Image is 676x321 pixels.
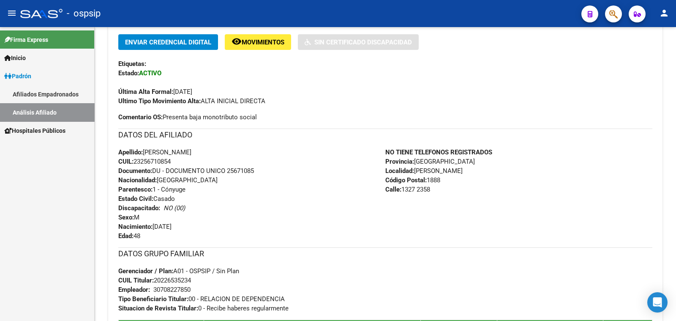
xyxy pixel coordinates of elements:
h3: DATOS GRUPO FAMILIAR [118,248,652,260]
strong: Empleador: [118,286,150,294]
strong: Código Postal: [385,176,427,184]
strong: Nacionalidad: [118,176,157,184]
strong: CUIL Titular: [118,277,154,284]
mat-icon: remove_red_eye [232,36,242,47]
span: Enviar Credencial Digital [125,38,211,46]
span: 23256710854 [118,158,171,165]
strong: Apellido: [118,148,143,156]
span: DU - DOCUMENTO UNICO 25671085 [118,167,254,175]
strong: Discapacitado: [118,204,160,212]
span: M [118,214,139,221]
span: [DATE] [118,223,172,230]
button: Enviar Credencial Digital [118,34,218,50]
div: 30708227850 [153,285,191,294]
strong: Nacimiento: [118,223,153,230]
strong: NO TIENE TELEFONOS REGISTRADOS [385,148,492,156]
strong: Localidad: [385,167,414,175]
button: Movimientos [225,34,291,50]
span: [GEOGRAPHIC_DATA] [118,176,218,184]
strong: ACTIVO [139,69,161,77]
strong: Etiquetas: [118,60,146,68]
span: - ospsip [67,4,101,23]
strong: Estado Civil: [118,195,153,203]
strong: Edad: [118,232,134,240]
span: 1327 2358 [385,186,430,193]
span: Sin Certificado Discapacidad [314,38,412,46]
strong: Tipo Beneficiario Titular: [118,295,188,303]
strong: Provincia: [385,158,414,165]
span: [DATE] [118,88,192,96]
span: [GEOGRAPHIC_DATA] [385,158,475,165]
span: ALTA INICIAL DIRECTA [118,97,265,105]
strong: CUIL: [118,158,134,165]
span: Inicio [4,53,26,63]
strong: Comentario OS: [118,113,163,121]
mat-icon: person [659,8,669,18]
span: [PERSON_NAME] [118,148,191,156]
span: Padrón [4,71,31,81]
strong: Última Alta Formal: [118,88,173,96]
strong: Parentesco: [118,186,153,193]
span: Presenta baja monotributo social [118,112,257,122]
span: [PERSON_NAME] [385,167,463,175]
span: 48 [118,232,140,240]
strong: Documento: [118,167,152,175]
span: Movimientos [242,38,284,46]
i: NO (00) [164,204,185,212]
div: Open Intercom Messenger [647,292,668,313]
span: 1 - Cónyuge [118,186,185,193]
span: Firma Express [4,35,48,44]
h3: DATOS DEL AFILIADO [118,129,652,141]
strong: Ultimo Tipo Movimiento Alta: [118,97,201,105]
span: 0 - Recibe haberes regularmente [118,305,289,312]
strong: Sexo: [118,214,134,221]
button: Sin Certificado Discapacidad [298,34,419,50]
span: Casado [118,195,175,203]
strong: Calle: [385,186,401,193]
span: A01 - OSPSIP / Sin Plan [118,267,239,275]
span: 1888 [385,176,440,184]
span: 20226535234 [118,277,191,284]
mat-icon: menu [7,8,17,18]
strong: Gerenciador / Plan: [118,267,173,275]
strong: Estado: [118,69,139,77]
strong: Situacion de Revista Titular: [118,305,198,312]
span: 00 - RELACION DE DEPENDENCIA [118,295,285,303]
span: Hospitales Públicos [4,126,65,135]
